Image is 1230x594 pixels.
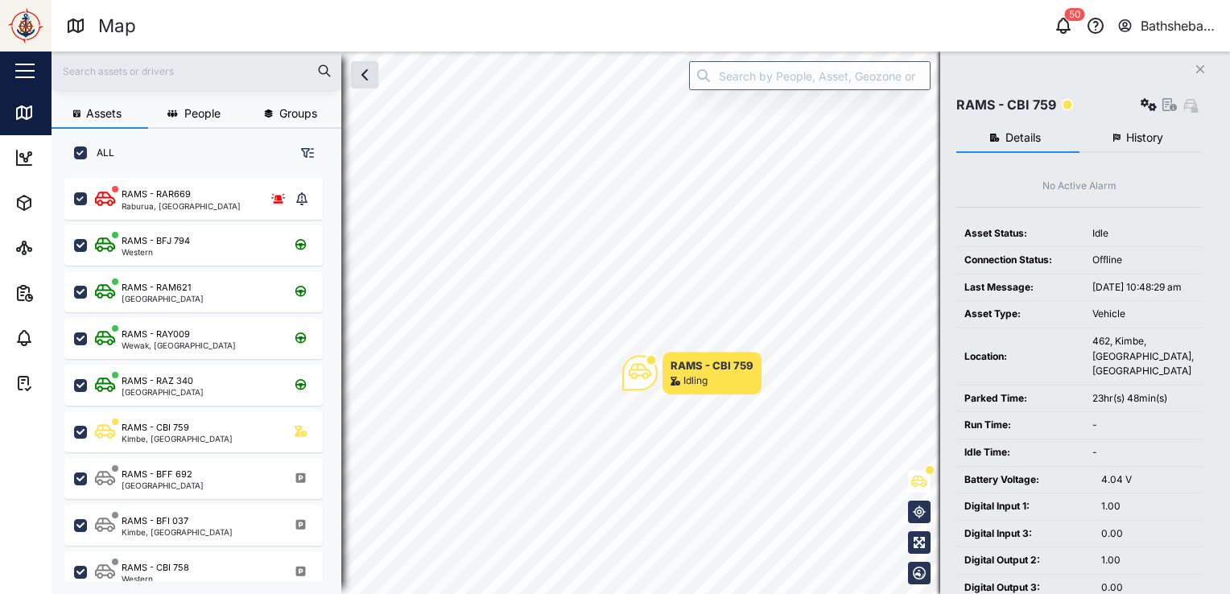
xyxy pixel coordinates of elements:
div: RAMS - RAR669 [122,188,191,201]
div: RAMS - RAY009 [122,328,190,341]
div: Run Time: [964,418,1076,433]
div: Last Message: [964,280,1076,295]
div: RAMS - CBI 759 [956,95,1056,115]
div: RAMS - BFJ 794 [122,234,190,248]
div: Offline [1092,253,1194,268]
div: RAMS - RAZ 340 [122,374,193,388]
div: 1.00 [1101,553,1194,568]
div: Tasks [42,374,86,392]
div: Location: [964,349,1076,365]
div: Alarms [42,329,92,347]
div: Assets [42,194,92,212]
div: 0.00 [1101,526,1194,542]
div: - [1092,445,1194,460]
span: People [184,108,221,119]
div: 4.04 V [1101,472,1194,488]
div: RAMS - BFI 037 [122,514,188,528]
div: Idle [1092,226,1194,241]
div: Kimbe, [GEOGRAPHIC_DATA] [122,528,233,536]
div: Western [122,575,189,583]
canvas: Map [52,52,1230,594]
span: Groups [279,108,317,119]
div: RAMS - CBI 758 [122,561,189,575]
div: No Active Alarm [1042,179,1116,194]
div: 50 [1065,8,1085,21]
input: Search by People, Asset, Geozone or Place [689,61,931,90]
div: [GEOGRAPHIC_DATA] [122,388,204,396]
div: Digital Output 2: [964,553,1085,568]
div: Map [98,12,136,40]
div: Kimbe, [GEOGRAPHIC_DATA] [122,435,233,443]
div: Raburua, [GEOGRAPHIC_DATA] [122,202,241,210]
button: Bathsheba Kare [1116,14,1217,37]
div: Map marker [622,352,762,394]
div: Idle Time: [964,445,1076,460]
div: Reports [42,284,97,302]
span: Details [1005,132,1041,143]
div: Battery Voltage: [964,472,1085,488]
img: Main Logo [8,8,43,43]
label: ALL [87,146,114,159]
div: Idling [683,373,708,389]
input: Search assets or drivers [61,59,332,83]
div: Bathsheba Kare [1141,16,1216,36]
div: Connection Status: [964,253,1076,268]
div: RAMS - RAM621 [122,281,191,295]
div: Digital Input 1: [964,499,1085,514]
div: Parked Time: [964,391,1076,406]
div: RAMS - CBI 759 [122,421,189,435]
div: [DATE] 10:48:29 am [1092,280,1194,295]
div: 1.00 [1101,499,1194,514]
div: Dashboard [42,149,114,167]
div: Vehicle [1092,307,1194,322]
div: RAMS - BFF 692 [122,468,192,481]
div: - [1092,418,1194,433]
div: [GEOGRAPHIC_DATA] [122,481,204,489]
span: Assets [86,108,122,119]
div: RAMS - CBI 759 [671,357,753,373]
div: Digital Input 3: [964,526,1085,542]
div: Asset Type: [964,307,1076,322]
div: 23hr(s) 48min(s) [1092,391,1194,406]
div: [GEOGRAPHIC_DATA] [122,295,204,303]
div: Western [122,248,190,256]
div: grid [64,172,341,581]
div: Sites [42,239,80,257]
div: 462, Kimbe, [GEOGRAPHIC_DATA], [GEOGRAPHIC_DATA] [1092,334,1194,379]
div: Map [42,104,78,122]
div: Asset Status: [964,226,1076,241]
span: History [1126,132,1163,143]
div: Wewak, [GEOGRAPHIC_DATA] [122,341,236,349]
